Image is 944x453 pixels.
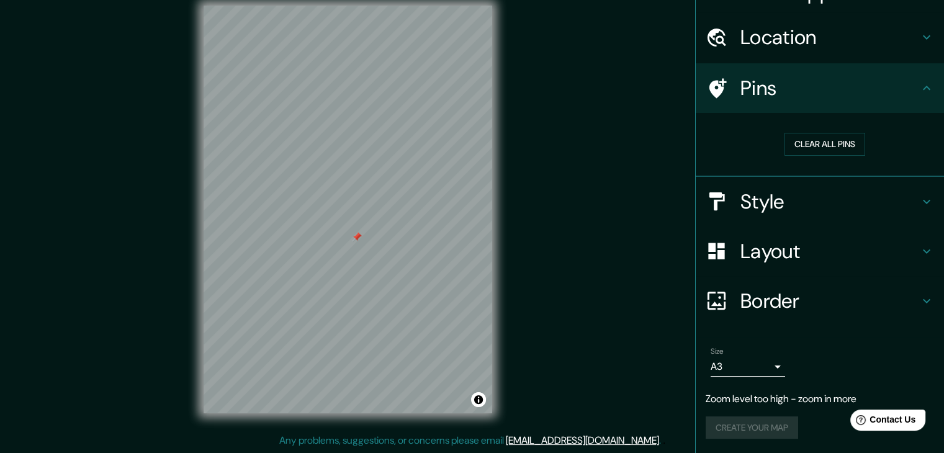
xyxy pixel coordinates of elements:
[696,12,944,62] div: Location
[696,63,944,113] div: Pins
[740,189,919,214] h4: Style
[711,346,724,356] label: Size
[696,276,944,326] div: Border
[706,392,934,406] p: Zoom level too high - zoom in more
[506,434,659,447] a: [EMAIL_ADDRESS][DOMAIN_NAME]
[661,433,663,448] div: .
[204,6,492,413] canvas: Map
[740,239,919,264] h4: Layout
[834,405,930,439] iframe: Help widget launcher
[740,289,919,313] h4: Border
[663,433,665,448] div: .
[711,357,785,377] div: A3
[740,25,919,50] h4: Location
[696,226,944,276] div: Layout
[740,76,919,101] h4: Pins
[784,133,865,156] button: Clear all pins
[471,392,486,407] button: Toggle attribution
[279,433,661,448] p: Any problems, suggestions, or concerns please email .
[696,177,944,226] div: Style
